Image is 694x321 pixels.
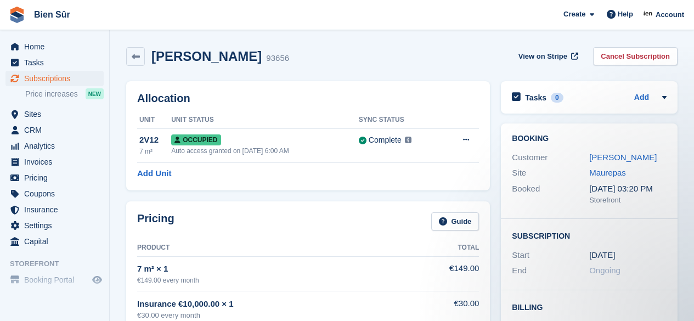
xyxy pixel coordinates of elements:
div: Auto access granted on [DATE] 6:00 AM [171,146,359,156]
div: Customer [512,151,589,164]
th: Product [137,239,426,257]
div: Storefront [589,195,667,206]
span: Coupons [24,186,90,201]
div: [DATE] 03:20 PM [589,183,667,195]
img: Asmaa Habri [643,9,654,20]
a: menu [5,218,104,233]
a: Maurepas [589,168,626,177]
td: €149.00 [426,256,479,291]
a: Add Unit [137,167,171,180]
img: stora-icon-8386f47178a22dfd0bd8f6a31ec36ba5ce8667c1dd55bd0f319d3a0aa187defe.svg [9,7,25,23]
div: 2V12 [139,134,171,147]
h2: Billing [512,301,667,312]
div: 7 m² [139,147,171,156]
h2: Tasks [525,93,546,103]
img: icon-info-grey-7440780725fd019a000dd9b08b2336e03edf1995a4989e88bcd33f0948082b44.svg [405,137,411,143]
span: Pricing [24,170,90,185]
a: Add [634,92,649,104]
h2: [PERSON_NAME] [151,49,262,64]
div: Complete [369,134,402,146]
span: CRM [24,122,90,138]
a: menu [5,170,104,185]
span: Analytics [24,138,90,154]
span: Capital [24,234,90,249]
time: 2025-07-20 23:00:00 UTC [589,249,615,262]
div: €30.00 every month [137,310,426,321]
span: Help [618,9,633,20]
a: menu [5,272,104,288]
div: Site [512,167,589,179]
div: Start [512,249,589,262]
a: Guide [431,212,479,230]
span: View on Stripe [518,51,567,62]
a: menu [5,154,104,170]
span: Occupied [171,134,221,145]
div: NEW [86,88,104,99]
a: Preview store [91,273,104,286]
h2: Booking [512,134,667,143]
div: Insurance €10,000.00 × 1 [137,298,426,311]
div: Booked [512,183,589,206]
th: Sync Status [359,111,443,129]
a: menu [5,138,104,154]
a: [PERSON_NAME] [589,153,657,162]
span: Tasks [24,55,90,70]
a: menu [5,55,104,70]
h2: Allocation [137,92,479,105]
span: Settings [24,218,90,233]
div: €149.00 every month [137,275,426,285]
a: menu [5,39,104,54]
a: Price increases NEW [25,88,104,100]
span: Home [24,39,90,54]
th: Unit [137,111,171,129]
h2: Pricing [137,212,174,230]
th: Total [426,239,479,257]
span: Create [563,9,585,20]
span: Price increases [25,89,78,99]
a: menu [5,186,104,201]
span: Storefront [10,258,109,269]
div: 0 [551,93,563,103]
a: menu [5,71,104,86]
div: End [512,264,589,277]
span: Ongoing [589,266,620,275]
h2: Subscription [512,230,667,241]
a: menu [5,202,104,217]
a: menu [5,122,104,138]
a: Bien Sûr [30,5,75,24]
div: 7 m² × 1 [137,263,426,275]
span: Account [656,9,684,20]
span: Insurance [24,202,90,217]
span: Subscriptions [24,71,90,86]
a: View on Stripe [514,47,580,65]
span: Booking Portal [24,272,90,288]
a: Cancel Subscription [593,47,678,65]
div: 93656 [266,52,289,65]
span: Invoices [24,154,90,170]
a: menu [5,234,104,249]
a: menu [5,106,104,122]
th: Unit Status [171,111,359,129]
span: Sites [24,106,90,122]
